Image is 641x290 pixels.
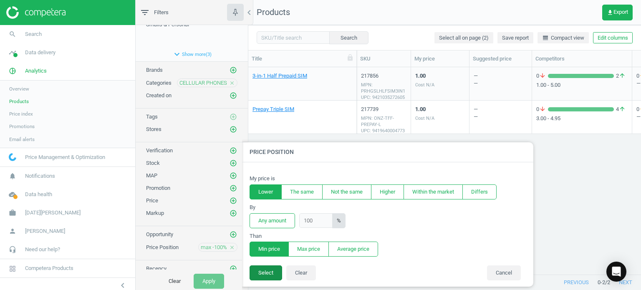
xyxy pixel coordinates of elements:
i: work [5,205,20,221]
span: Competera Products [25,265,73,272]
i: search [5,26,20,42]
span: Products [9,98,29,105]
i: close [229,245,235,250]
span: Email alerts [9,136,35,143]
i: add_circle_outline [230,172,237,179]
img: ajHJNr6hYgQAAAAASUVORK5CYII= [6,6,66,19]
span: Analytics [25,67,47,75]
button: add_circle_outline [229,184,237,192]
span: Price index [9,111,33,117]
i: cloud_done [5,187,20,202]
button: add_circle_outline [229,125,237,134]
span: Filters [154,9,169,16]
i: close [229,80,235,86]
i: add_circle_outline [230,231,237,238]
button: add_circle_outline [229,159,237,167]
span: Need our help? [25,246,60,253]
i: notifications [5,168,20,184]
span: Data health [25,191,52,198]
button: add_circle_outline [229,91,237,100]
i: add_circle_outline [230,265,237,272]
button: add_circle_outline [229,197,237,205]
span: Stock [146,160,160,166]
button: add_circle_outline [229,66,237,74]
button: add_circle_outline [229,171,237,180]
i: add_circle_outline [230,197,237,204]
span: Stores [146,126,162,132]
i: filter_list [140,8,150,18]
span: [DATE][PERSON_NAME] [25,209,81,217]
i: headset_mic [5,242,20,257]
span: Created on [146,92,172,98]
span: Price Position [146,244,179,250]
span: CELLULAR PHONES [179,79,227,87]
span: Categories [146,80,172,86]
i: add_circle_outline [230,113,237,121]
button: add_circle_outline [229,265,237,273]
button: add_circle_outline [229,209,237,217]
span: Tags [146,113,158,120]
i: pie_chart_outlined [5,63,20,79]
button: expand_moreShow more(3) [136,47,248,61]
span: Search [25,30,42,38]
span: MAP [146,172,157,179]
span: max -100% [201,244,227,251]
button: Clear [160,274,189,289]
i: add_circle_outline [230,147,237,154]
i: add_circle_outline [230,126,237,133]
span: Price Management & Optimization [25,154,105,161]
h4: Price Position [241,142,533,162]
span: Verification [146,147,173,154]
span: Price [146,197,158,204]
i: expand_more [172,49,182,59]
i: timeline [5,45,20,61]
span: Recency [146,265,167,272]
button: Apply [194,274,224,289]
i: person [5,223,20,239]
span: [PERSON_NAME] [25,227,65,235]
span: Opportunity [146,231,173,237]
span: Overview [9,86,29,92]
span: Promotions [9,123,35,130]
span: Notifications [25,172,55,180]
div: Open Intercom Messenger [606,262,626,282]
button: add_circle_outline [229,146,237,155]
img: wGWNvw8QSZomAAAAABJRU5ErkJggg== [9,153,16,161]
span: Promotion [146,185,170,191]
span: Data delivery [25,49,56,56]
i: add_circle_outline [230,92,237,99]
span: Brands [146,67,163,73]
span: Markup [146,210,164,216]
button: add_circle_outline [229,230,237,239]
